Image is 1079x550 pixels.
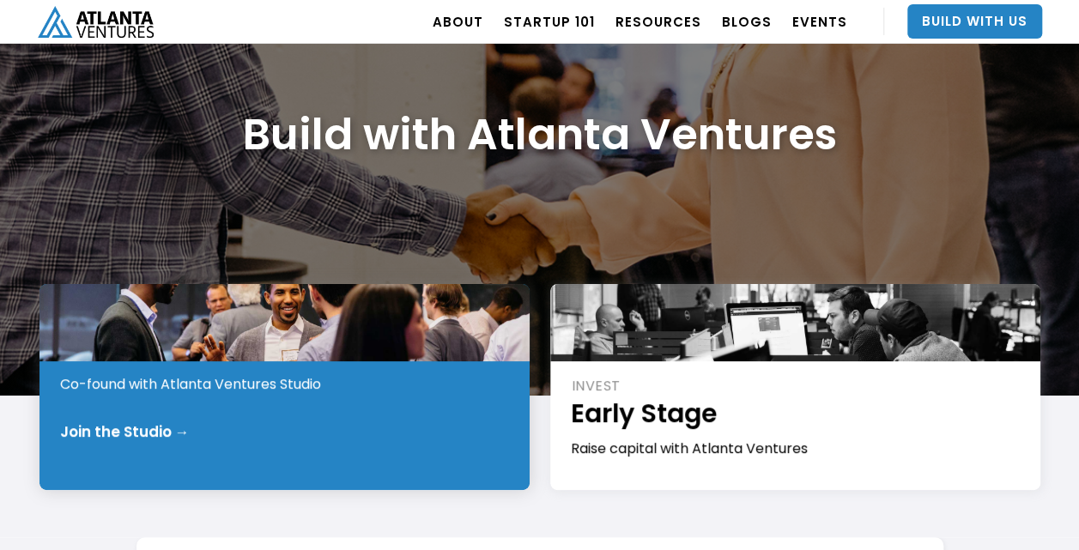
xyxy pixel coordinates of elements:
a: INVESTEarly StageRaise capital with Atlanta Ventures [550,284,1040,490]
div: Raise capital with Atlanta Ventures [571,439,1021,458]
h1: Pre-Idea [60,331,511,366]
a: STARTPre-IdeaCo-found with Atlanta Ventures StudioJoin the Studio → [39,284,530,490]
a: Build With Us [907,4,1042,39]
h1: Build with Atlanta Ventures [243,108,837,160]
div: Co-found with Atlanta Ventures Studio [60,375,511,394]
div: INVEST [572,377,1021,396]
div: Join the Studio → [60,423,190,440]
h1: Early Stage [571,396,1021,431]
